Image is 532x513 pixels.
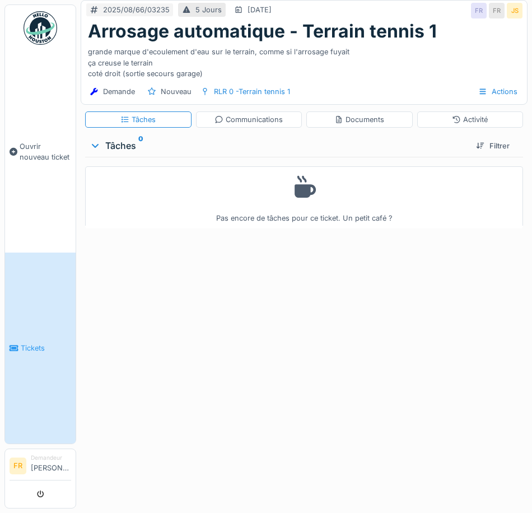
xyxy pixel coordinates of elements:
[248,4,272,15] div: [DATE]
[31,454,71,478] li: [PERSON_NAME]
[10,458,26,474] li: FR
[5,51,76,253] a: Ouvrir nouveau ticket
[507,3,522,18] div: JS
[120,114,156,125] div: Tâches
[88,42,520,79] div: grande marque d'ecoulement d'eau sur le terrain, comme si l'arrosage fuyait ça creuse le terrain ...
[472,138,514,153] div: Filtrer
[5,253,76,444] a: Tickets
[214,114,283,125] div: Communications
[31,454,71,462] div: Demandeur
[10,454,71,481] a: FR Demandeur[PERSON_NAME]
[24,11,57,45] img: Badge_color-CXgf-gQk.svg
[20,141,71,162] span: Ouvrir nouveau ticket
[90,139,467,152] div: Tâches
[214,86,290,97] div: RLR 0 -Terrain tennis 1
[195,4,222,15] div: 5 Jours
[161,86,192,97] div: Nouveau
[473,83,522,100] div: Actions
[103,4,170,15] div: 2025/08/66/03235
[103,86,135,97] div: Demande
[21,343,71,353] span: Tickets
[471,3,487,18] div: FR
[138,139,143,152] sup: 0
[452,114,488,125] div: Activité
[92,171,516,223] div: Pas encore de tâches pour ce ticket. Un petit café ?
[334,114,384,125] div: Documents
[489,3,505,18] div: FR
[88,21,437,42] h1: Arrosage automatique - Terrain tennis 1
